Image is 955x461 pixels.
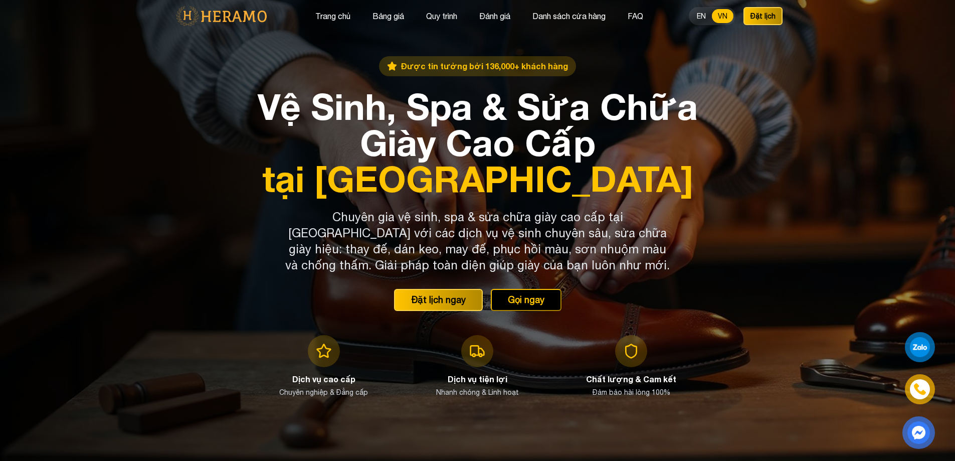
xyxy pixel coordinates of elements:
button: Danh sách cửa hàng [529,10,609,23]
img: logo-with-text.png [173,6,270,27]
button: Đặt lịch [743,7,783,25]
button: FAQ [625,10,646,23]
h3: Dịch vụ tiện lợi [448,373,507,385]
button: Đặt lịch ngay [394,289,483,311]
p: Chuyên gia vệ sinh, spa & sửa chữa giày cao cấp tại [GEOGRAPHIC_DATA] với các dịch vụ vệ sinh chu... [285,209,670,273]
button: Bảng giá [369,10,407,23]
p: Đảm bảo hài lòng 100% [593,387,670,397]
img: phone-icon [912,382,927,397]
p: Chuyên nghiệp & Đẳng cấp [279,387,368,397]
button: Trang chủ [312,10,353,23]
button: Đánh giá [476,10,513,23]
button: Gọi ngay [491,289,561,311]
span: tại [GEOGRAPHIC_DATA] [253,161,702,197]
span: Được tin tưởng bởi 136,000+ khách hàng [401,60,568,72]
h3: Chất lượng & Cam kết [586,373,676,385]
h3: Dịch vụ cao cấp [292,373,355,385]
button: Quy trình [423,10,460,23]
h1: Vệ Sinh, Spa & Sửa Chữa Giày Cao Cấp [253,88,702,197]
button: VN [712,9,733,23]
p: Nhanh chóng & Linh hoạt [436,387,519,397]
a: phone-icon [906,375,933,403]
button: EN [691,9,712,23]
